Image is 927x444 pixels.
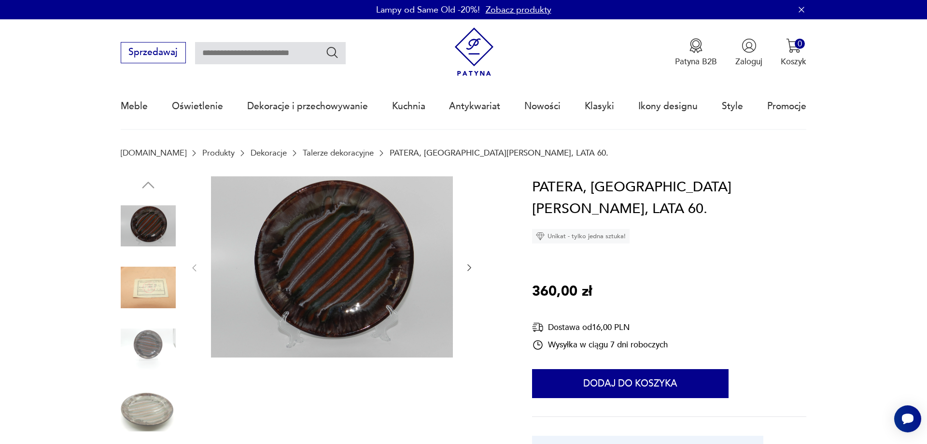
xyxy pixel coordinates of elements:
[121,42,186,63] button: Sprzedawaj
[121,322,176,377] img: Zdjęcie produktu PATERA, KAMIONKA ŁYSA GÓRA, LATA 60.
[532,339,668,351] div: Wysyłka w ciągu 7 dni roboczych
[795,39,805,49] div: 0
[532,321,668,333] div: Dostawa od 16,00 PLN
[172,84,223,129] a: Oświetlenie
[121,383,176,438] img: Zdjęcie produktu PATERA, KAMIONKA ŁYSA GÓRA, LATA 60.
[786,38,801,53] img: Ikona koszyka
[121,49,186,57] a: Sprzedawaj
[325,45,339,59] button: Szukaj
[121,260,176,315] img: Zdjęcie produktu PATERA, KAMIONKA ŁYSA GÓRA, LATA 60.
[376,4,480,16] p: Lampy od Same Old -20%!
[247,84,368,129] a: Dekoracje i przechowywanie
[486,4,551,16] a: Zobacz produkty
[303,148,374,158] a: Talerze dekoracyjne
[585,84,614,129] a: Klasyki
[450,28,499,76] img: Patyna - sklep z meblami i dekoracjami vintage
[121,199,176,254] img: Zdjęcie produktu PATERA, KAMIONKA ŁYSA GÓRA, LATA 60.
[767,84,806,129] a: Promocje
[894,405,921,432] iframe: Smartsupp widget button
[675,56,717,67] p: Patyna B2B
[638,84,698,129] a: Ikony designu
[532,229,630,243] div: Unikat - tylko jedna sztuka!
[781,56,806,67] p: Koszyk
[742,38,757,53] img: Ikonka użytkownika
[735,38,762,67] button: Zaloguj
[532,369,729,398] button: Dodaj do koszyka
[781,38,806,67] button: 0Koszyk
[121,148,186,158] a: [DOMAIN_NAME]
[449,84,500,129] a: Antykwariat
[532,176,806,220] h1: PATERA, [GEOGRAPHIC_DATA][PERSON_NAME], LATA 60.
[536,232,545,241] img: Ikona diamentu
[722,84,743,129] a: Style
[675,38,717,67] a: Ikona medaluPatyna B2B
[688,38,703,53] img: Ikona medalu
[121,84,148,129] a: Meble
[392,84,425,129] a: Kuchnia
[251,148,287,158] a: Dekoracje
[202,148,235,158] a: Produkty
[735,56,762,67] p: Zaloguj
[390,148,608,158] p: PATERA, [GEOGRAPHIC_DATA][PERSON_NAME], LATA 60.
[211,176,453,358] img: Zdjęcie produktu PATERA, KAMIONKA ŁYSA GÓRA, LATA 60.
[675,38,717,67] button: Patyna B2B
[524,84,561,129] a: Nowości
[532,281,592,303] p: 360,00 zł
[532,321,544,333] img: Ikona dostawy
